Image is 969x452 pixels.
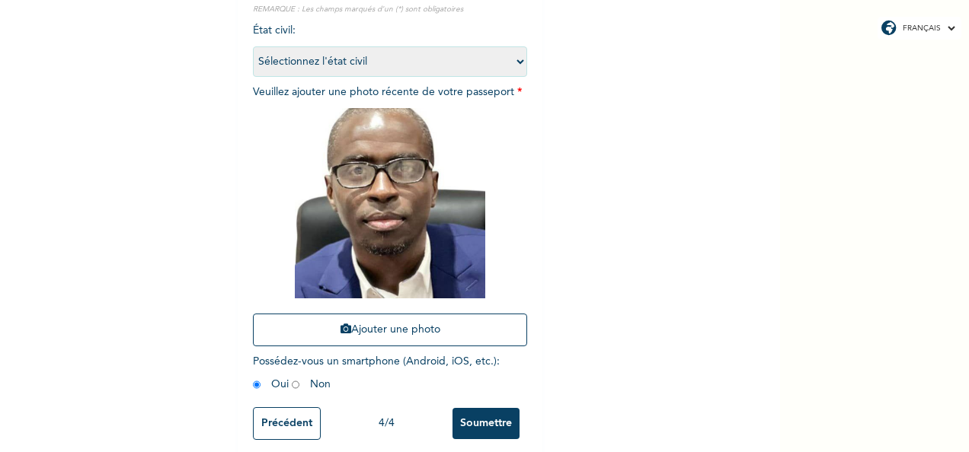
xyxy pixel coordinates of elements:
[253,407,321,440] input: Précédent
[253,87,527,354] span: Veuillez ajouter une photo récente de votre passeport
[253,4,527,15] p: REMARQUE : Les champs marqués d'un (*) sont obligatoires
[253,314,527,346] button: Ajouter une photo
[321,415,453,431] div: 4 / 4
[295,108,485,298] img: Crop
[253,356,500,390] span: Possédez-vous un smartphone (Android, iOS, etc.) : Oui Non
[453,408,520,439] input: Soumettre
[253,25,527,67] span: État civil :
